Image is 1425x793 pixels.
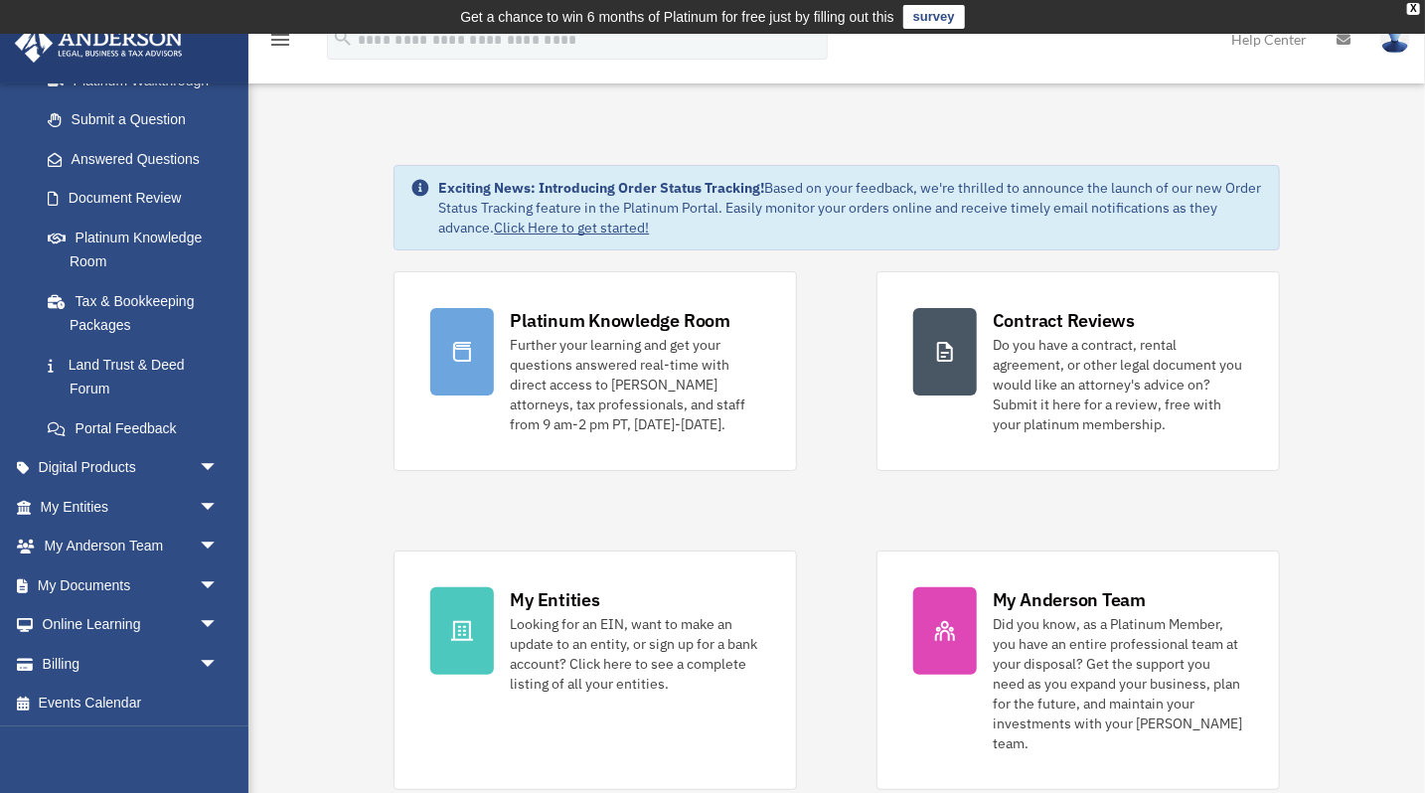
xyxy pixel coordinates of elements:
a: Contract Reviews Do you have a contract, rental agreement, or other legal document you would like... [876,271,1280,471]
a: My Documentsarrow_drop_down [14,565,248,605]
a: survey [903,5,965,29]
span: arrow_drop_down [199,448,238,489]
div: Contract Reviews [993,308,1135,333]
a: Land Trust & Deed Forum [28,345,248,408]
div: Looking for an EIN, want to make an update to an entity, or sign up for a bank account? Click her... [510,614,760,694]
span: arrow_drop_down [199,527,238,567]
a: Submit a Question [28,100,248,140]
a: Events Calendar [14,684,248,723]
a: My Anderson Teamarrow_drop_down [14,527,248,566]
div: close [1407,3,1420,15]
div: Did you know, as a Platinum Member, you have an entire professional team at your disposal? Get th... [993,614,1243,753]
a: My Entitiesarrow_drop_down [14,487,248,527]
img: Anderson Advisors Platinum Portal [9,24,189,63]
span: arrow_drop_down [199,605,238,646]
div: Do you have a contract, rental agreement, or other legal document you would like an attorney's ad... [993,335,1243,434]
a: Answered Questions [28,139,248,179]
div: Further your learning and get your questions answered real-time with direct access to [PERSON_NAM... [510,335,760,434]
strong: Exciting News: Introducing Order Status Tracking! [438,179,764,197]
div: Get a chance to win 6 months of Platinum for free just by filling out this [460,5,894,29]
a: My Entities Looking for an EIN, want to make an update to an entity, or sign up for a bank accoun... [394,551,797,790]
div: My Entities [510,587,599,612]
a: Platinum Knowledge Room [28,218,248,281]
img: User Pic [1380,25,1410,54]
a: Portal Feedback [28,408,248,448]
a: Click Here to get started! [494,219,649,237]
a: Online Learningarrow_drop_down [14,605,248,645]
div: My Anderson Team [993,587,1146,612]
i: menu [268,28,292,52]
a: Document Review [28,179,248,219]
span: arrow_drop_down [199,565,238,606]
span: arrow_drop_down [199,487,238,528]
i: search [332,27,354,49]
a: Billingarrow_drop_down [14,644,248,684]
span: arrow_drop_down [199,644,238,685]
a: My Anderson Team Did you know, as a Platinum Member, you have an entire professional team at your... [876,551,1280,790]
div: Platinum Knowledge Room [510,308,730,333]
a: menu [268,35,292,52]
a: Platinum Knowledge Room Further your learning and get your questions answered real-time with dire... [394,271,797,471]
div: Based on your feedback, we're thrilled to announce the launch of our new Order Status Tracking fe... [438,178,1262,238]
a: Digital Productsarrow_drop_down [14,448,248,488]
a: Tax & Bookkeeping Packages [28,281,248,345]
